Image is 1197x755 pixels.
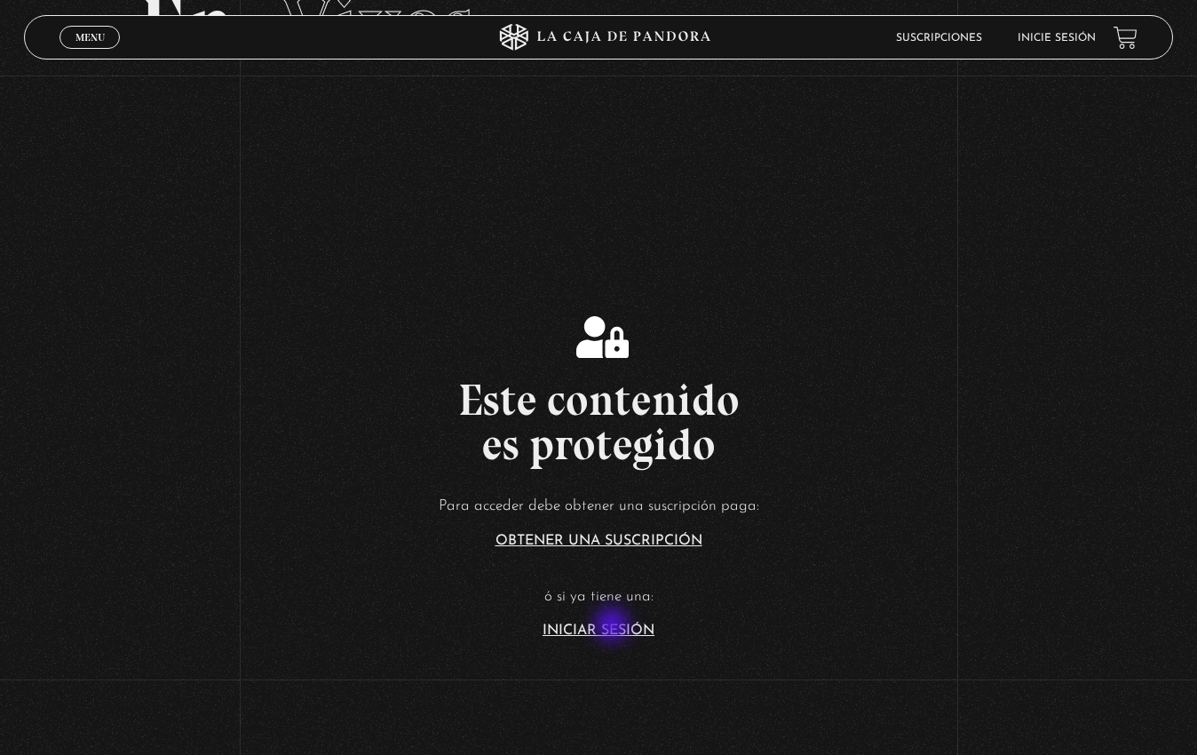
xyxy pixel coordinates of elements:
a: Obtener una suscripción [495,534,702,548]
a: Iniciar Sesión [543,624,654,638]
span: Cerrar [69,47,111,60]
a: Suscripciones [896,33,982,44]
a: View your shopping cart [1114,26,1138,50]
span: Menu [75,32,105,43]
a: Inicie sesión [1018,33,1096,44]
